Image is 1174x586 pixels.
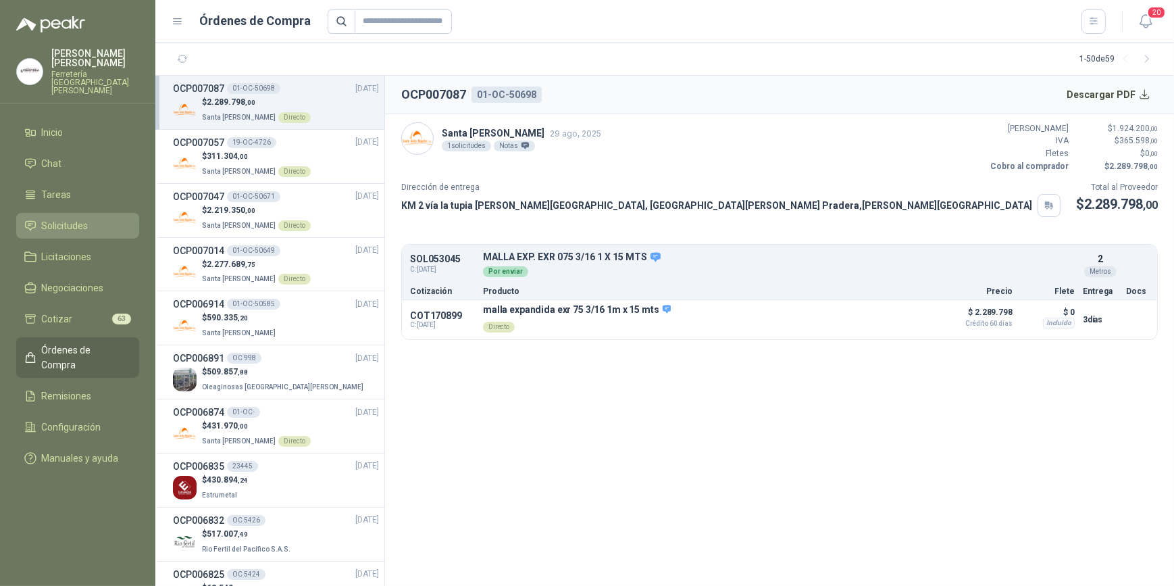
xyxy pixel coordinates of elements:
div: OC 998 [227,353,261,364]
div: Metros [1084,266,1117,277]
span: ,00 [238,422,248,430]
div: 1 - 50 de 59 [1079,49,1158,70]
p: $ [202,204,311,217]
p: $ 0 [1021,304,1075,320]
span: Oleaginosas [GEOGRAPHIC_DATA][PERSON_NAME] [202,383,363,391]
span: [DATE] [355,514,379,527]
span: C: [DATE] [410,321,475,329]
span: 517.007 [207,529,248,539]
p: SOL053045 [410,254,475,264]
span: 2.289.798 [1109,162,1158,171]
div: Directo [278,112,311,123]
span: [DATE] [355,82,379,95]
p: $ [202,420,311,433]
p: $ [1077,135,1158,147]
a: OCP00687401-OC-[DATE] Company Logo$431.970,00Santa [PERSON_NAME]Directo [173,405,379,447]
a: Órdenes de Compra [16,337,139,378]
span: 2.277.689 [207,260,255,269]
span: Santa [PERSON_NAME] [202,275,276,283]
span: Santa [PERSON_NAME] [202,168,276,175]
span: [DATE] [355,352,379,365]
a: Cotizar63 [16,306,139,332]
h3: OCP007047 [173,189,224,204]
button: Descargar PDF [1060,81,1158,108]
span: 1.924.200 [1113,124,1158,133]
p: $ [202,528,293,541]
p: [PERSON_NAME] [PERSON_NAME] [51,49,139,68]
img: Company Logo [173,368,197,391]
div: OC 5426 [227,515,265,526]
div: Directo [278,220,311,231]
p: Cotización [410,287,475,295]
img: Company Logo [402,123,433,154]
p: Docs [1126,287,1149,295]
span: ,00 [238,153,248,160]
div: Por enviar [483,266,528,277]
img: Company Logo [173,152,197,176]
a: Configuración [16,414,139,440]
p: $ [202,474,248,487]
span: ,00 [1148,163,1158,170]
p: $ 2.289.798 [945,304,1013,327]
img: Company Logo [173,206,197,230]
span: 431.970 [207,421,248,431]
span: Tareas [42,187,72,202]
span: 29 ago, 2025 [550,128,601,139]
div: 01-OC-50698 [471,87,542,103]
span: Inicio [42,125,63,140]
p: $ [1077,160,1158,173]
img: Company Logo [173,314,197,337]
span: 590.335 [207,313,248,322]
a: Inicio [16,120,139,145]
a: OCP00683523445[DATE] Company Logo$430.894,24Estrumetal [173,459,379,502]
p: Entrega [1083,287,1118,295]
div: Directo [483,322,515,333]
span: 365.598 [1119,136,1158,145]
a: OCP00705719-OC-4726[DATE] Company Logo$311.304,00Santa [PERSON_NAME]Directo [173,135,379,178]
div: 23445 [227,461,258,472]
span: ,88 [238,368,248,376]
span: ,24 [238,477,248,484]
span: ,49 [238,531,248,538]
a: OCP00708701-OC-50698[DATE] Company Logo$2.289.798,00Santa [PERSON_NAME]Directo [173,81,379,124]
p: $ [202,366,366,379]
p: malla expandida exr 75 3/16 1m x 15 mts [483,304,671,316]
h3: OCP007057 [173,135,224,150]
div: Directo [278,166,311,177]
p: $ [202,312,278,324]
p: COT170899 [410,310,475,321]
span: Órdenes de Compra [42,343,126,372]
span: 311.304 [207,151,248,161]
div: OC 5424 [227,569,265,580]
a: Solicitudes [16,213,139,239]
span: Santa [PERSON_NAME] [202,114,276,121]
span: ,00 [245,207,255,214]
span: Chat [42,156,62,171]
span: 63 [112,314,131,324]
a: Manuales y ayuda [16,445,139,471]
span: [DATE] [355,244,379,257]
span: [DATE] [355,568,379,581]
h3: OCP007087 [173,81,224,96]
span: ,00 [1150,125,1158,132]
span: C: [DATE] [410,264,475,275]
h3: OCP007014 [173,243,224,258]
p: Total al Proveedor [1076,181,1158,194]
div: Directo [278,436,311,447]
a: OCP006891OC 998[DATE] Company Logo$509.857,88Oleaginosas [GEOGRAPHIC_DATA][PERSON_NAME] [173,351,379,393]
a: OCP006832OC 5426[DATE] Company Logo$517.007,49Rio Fertil del Pacífico S.A.S. [173,513,379,556]
span: ,75 [245,261,255,268]
span: Santa [PERSON_NAME] [202,329,276,337]
p: Dirección de entrega [401,181,1061,194]
span: [DATE] [355,298,379,311]
div: Directo [278,274,311,285]
p: Producto [483,287,937,295]
p: $ [1076,194,1158,215]
div: 19-OC-4726 [227,137,276,148]
span: 2.289.798 [207,97,255,107]
p: 2 [1098,251,1103,266]
span: Estrumetal [202,491,237,499]
div: 01-OC-50698 [227,83,280,94]
span: ,00 [245,99,255,106]
span: Cotizar [42,312,73,326]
